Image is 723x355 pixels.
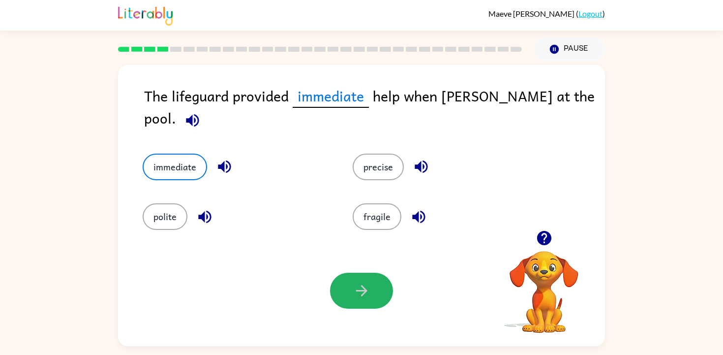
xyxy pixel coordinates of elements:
[488,9,576,18] span: Maeve [PERSON_NAME]
[143,154,207,180] button: immediate
[353,203,401,230] button: fragile
[534,38,605,61] button: Pause
[293,85,369,108] span: immediate
[495,236,593,334] video: Your browser must support playing .mp4 files to use Literably. Please try using another browser.
[578,9,602,18] a: Logout
[118,4,173,26] img: Literably
[143,203,187,230] button: polite
[488,9,605,18] div: ( )
[353,154,404,180] button: precise
[144,85,605,134] div: The lifeguard provided help when [PERSON_NAME] at the pool.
